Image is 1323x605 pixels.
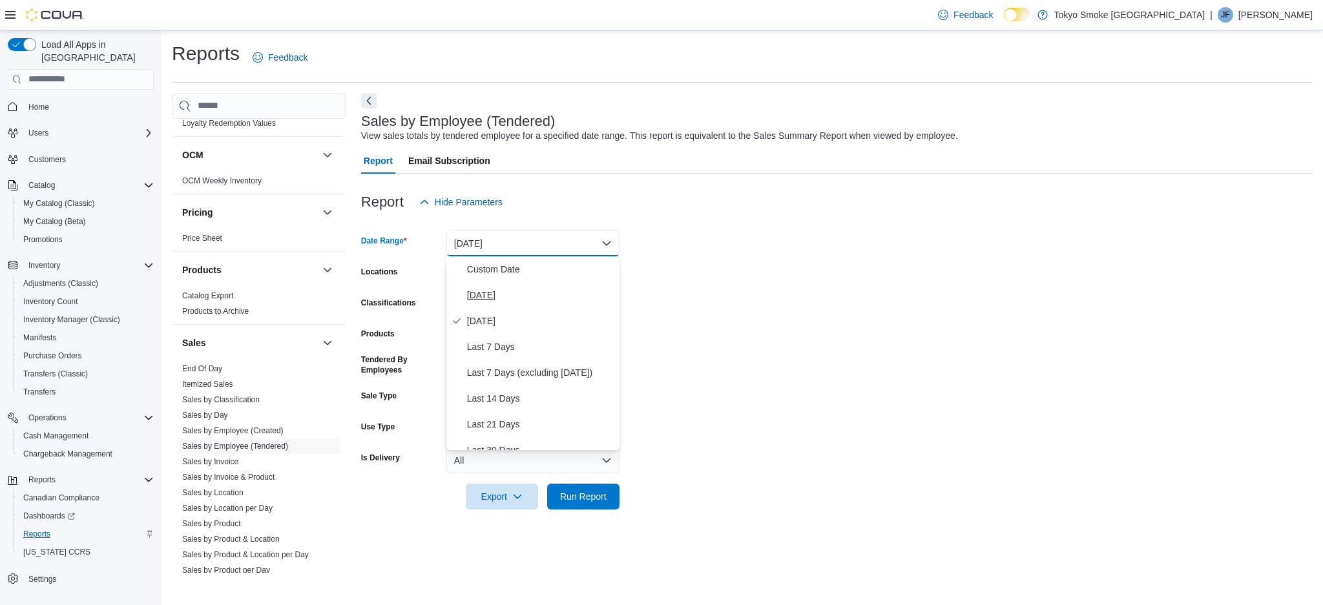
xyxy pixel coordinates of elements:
[182,503,273,513] span: Sales by Location per Day
[23,333,56,343] span: Manifests
[23,258,154,273] span: Inventory
[361,236,407,246] label: Date Range
[182,441,288,451] span: Sales by Employee (Tendered)
[182,411,228,420] a: Sales by Day
[364,148,393,174] span: Report
[23,314,120,325] span: Inventory Manager (Classic)
[28,413,67,423] span: Operations
[3,409,159,427] button: Operations
[23,99,154,115] span: Home
[182,364,222,373] a: End Of Day
[182,487,244,498] span: Sales by Location
[182,456,238,467] span: Sales by Invoice
[23,178,154,193] span: Catalog
[182,534,280,544] span: Sales by Product & Location
[13,365,159,383] button: Transfers (Classic)
[182,307,249,316] a: Products to Archive
[182,306,249,316] span: Products to Archive
[182,336,317,349] button: Sales
[361,391,397,401] label: Sale Type
[23,571,61,587] a: Settings
[361,329,395,339] label: Products
[23,547,90,557] span: [US_STATE] CCRS
[182,176,262,185] a: OCM Weekly Inventory
[182,426,284,436] span: Sales by Employee (Created)
[933,2,998,28] a: Feedback
[172,41,240,67] h1: Reports
[182,504,273,513] a: Sales by Location per Day
[28,260,60,271] span: Inventory
[23,234,63,245] span: Promotions
[182,149,203,161] h3: OCM
[28,128,48,138] span: Users
[13,212,159,231] button: My Catalog (Beta)
[18,312,125,327] a: Inventory Manager (Classic)
[23,570,154,586] span: Settings
[23,472,61,487] button: Reports
[182,263,222,276] h3: Products
[18,446,154,462] span: Chargeback Management
[268,51,307,64] span: Feedback
[18,366,154,382] span: Transfers (Classic)
[1054,7,1205,23] p: Tokyo Smoke [GEOGRAPHIC_DATA]
[13,543,159,561] button: [US_STATE] CCRS
[182,442,288,451] a: Sales by Employee (Tendered)
[953,8,993,21] span: Feedback
[361,129,958,143] div: View sales totals by tendered employee for a specified date range. This report is equivalent to t...
[182,535,280,544] a: Sales by Product & Location
[182,233,222,243] span: Price Sheet
[18,490,154,506] span: Canadian Compliance
[182,395,260,405] span: Sales by Classification
[446,256,620,450] div: Select listbox
[467,313,614,329] span: [DATE]
[182,550,309,559] a: Sales by Product & Location per Day
[18,384,61,400] a: Transfers
[13,427,159,445] button: Cash Management
[3,471,159,489] button: Reports
[13,329,159,347] button: Manifests
[182,149,317,161] button: OCM
[28,574,56,584] span: Settings
[28,154,66,165] span: Customers
[18,348,87,364] a: Purchase Orders
[18,544,96,560] a: [US_STATE] CCRS
[446,447,620,473] button: All
[182,118,276,128] span: Loyalty Redemption Values
[182,380,233,389] a: Itemized Sales
[23,493,99,503] span: Canadian Compliance
[320,262,335,278] button: Products
[320,147,335,163] button: OCM
[247,45,313,70] a: Feedback
[547,484,620,509] button: Run Report
[13,311,159,329] button: Inventory Manager (Classic)
[28,475,56,485] span: Reports
[320,205,335,220] button: Pricing
[23,152,71,167] a: Customers
[18,330,61,345] a: Manifests
[23,99,54,115] a: Home
[23,278,98,289] span: Adjustments (Classic)
[23,296,78,307] span: Inventory Count
[182,379,233,389] span: Itemized Sales
[361,422,395,432] label: Use Type
[18,196,154,211] span: My Catalog (Classic)
[13,292,159,311] button: Inventory Count
[182,488,244,497] a: Sales by Location
[172,173,346,194] div: OCM
[182,206,213,219] h3: Pricing
[18,508,80,524] a: Dashboards
[182,291,233,301] span: Catalog Export
[467,339,614,354] span: Last 7 Days
[18,544,154,560] span: Washington CCRS
[13,489,159,507] button: Canadian Compliance
[23,449,112,459] span: Chargeback Management
[13,194,159,212] button: My Catalog (Classic)
[182,566,270,575] a: Sales by Product per Day
[182,206,317,219] button: Pricing
[172,288,346,324] div: Products
[13,383,159,401] button: Transfers
[23,472,154,487] span: Reports
[26,8,84,21] img: Cova
[1004,8,1031,21] input: Dark Mode
[18,384,154,400] span: Transfers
